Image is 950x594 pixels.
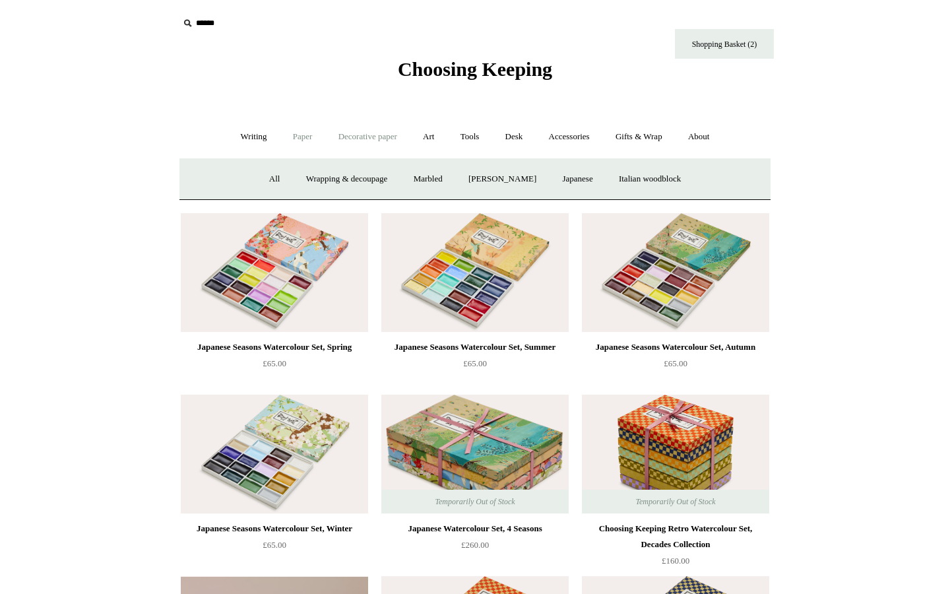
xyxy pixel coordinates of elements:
[281,119,325,154] a: Paper
[181,395,368,513] img: Japanese Seasons Watercolour Set, Winter
[327,119,409,154] a: Decorative paper
[622,490,728,513] span: Temporarily Out of Stock
[181,213,368,332] a: Japanese Seasons Watercolour Set, Spring Japanese Seasons Watercolour Set, Spring
[381,339,569,393] a: Japanese Seasons Watercolour Set, Summer £65.00
[582,521,769,575] a: Choosing Keeping Retro Watercolour Set, Decades Collection £160.00
[582,395,769,513] img: Choosing Keeping Retro Watercolour Set, Decades Collection
[457,162,548,197] a: [PERSON_NAME]
[181,339,368,393] a: Japanese Seasons Watercolour Set, Spring £65.00
[493,119,535,154] a: Desk
[585,521,766,552] div: Choosing Keeping Retro Watercolour Set, Decades Collection
[676,119,722,154] a: About
[294,162,400,197] a: Wrapping & decoupage
[381,395,569,513] img: Japanese Watercolour Set, 4 Seasons
[263,358,286,368] span: £65.00
[582,213,769,332] a: Japanese Seasons Watercolour Set, Autumn Japanese Seasons Watercolour Set, Autumn
[385,521,565,537] div: Japanese Watercolour Set, 4 Seasons
[422,490,528,513] span: Temporarily Out of Stock
[463,358,487,368] span: £65.00
[402,162,455,197] a: Marbled
[449,119,491,154] a: Tools
[257,162,292,197] a: All
[582,395,769,513] a: Choosing Keeping Retro Watercolour Set, Decades Collection Choosing Keeping Retro Watercolour Set...
[184,339,365,355] div: Japanese Seasons Watercolour Set, Spring
[181,521,368,575] a: Japanese Seasons Watercolour Set, Winter £65.00
[662,556,689,566] span: £160.00
[263,540,286,550] span: £65.00
[461,540,489,550] span: £260.00
[385,339,565,355] div: Japanese Seasons Watercolour Set, Summer
[550,162,604,197] a: Japanese
[411,119,446,154] a: Art
[607,162,693,197] a: Italian woodblock
[381,213,569,332] a: Japanese Seasons Watercolour Set, Summer Japanese Seasons Watercolour Set, Summer
[604,119,674,154] a: Gifts & Wrap
[675,29,774,59] a: Shopping Basket (2)
[381,521,569,575] a: Japanese Watercolour Set, 4 Seasons £260.00
[582,213,769,332] img: Japanese Seasons Watercolour Set, Autumn
[229,119,279,154] a: Writing
[181,395,368,513] a: Japanese Seasons Watercolour Set, Winter Japanese Seasons Watercolour Set, Winter
[664,358,687,368] span: £65.00
[381,213,569,332] img: Japanese Seasons Watercolour Set, Summer
[582,339,769,393] a: Japanese Seasons Watercolour Set, Autumn £65.00
[381,395,569,513] a: Japanese Watercolour Set, 4 Seasons Japanese Watercolour Set, 4 Seasons Temporarily Out of Stock
[398,58,552,80] span: Choosing Keeping
[585,339,766,355] div: Japanese Seasons Watercolour Set, Autumn
[184,521,365,537] div: Japanese Seasons Watercolour Set, Winter
[537,119,602,154] a: Accessories
[398,69,552,78] a: Choosing Keeping
[181,213,368,332] img: Japanese Seasons Watercolour Set, Spring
